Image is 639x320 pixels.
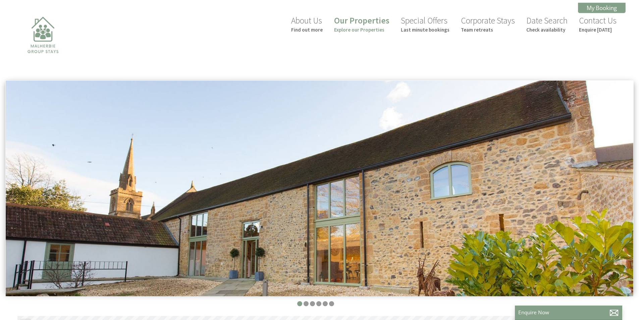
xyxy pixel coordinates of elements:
p: Enquire Now [518,309,619,316]
small: Check availability [526,27,568,33]
a: Contact UsEnquire [DATE] [579,15,617,33]
a: Corporate StaysTeam retreats [461,15,515,33]
small: Team retreats [461,27,515,33]
a: Our PropertiesExplore our Properties [334,15,389,33]
a: About UsFind out more [291,15,323,33]
a: My Booking [578,3,626,13]
img: Malherbie Group Stays [9,12,76,80]
small: Explore our Properties [334,27,389,33]
a: Date SearchCheck availability [526,15,568,33]
small: Last minute bookings [401,27,449,33]
small: Find out more [291,27,323,33]
a: Special OffersLast minute bookings [401,15,449,33]
small: Enquire [DATE] [579,27,617,33]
